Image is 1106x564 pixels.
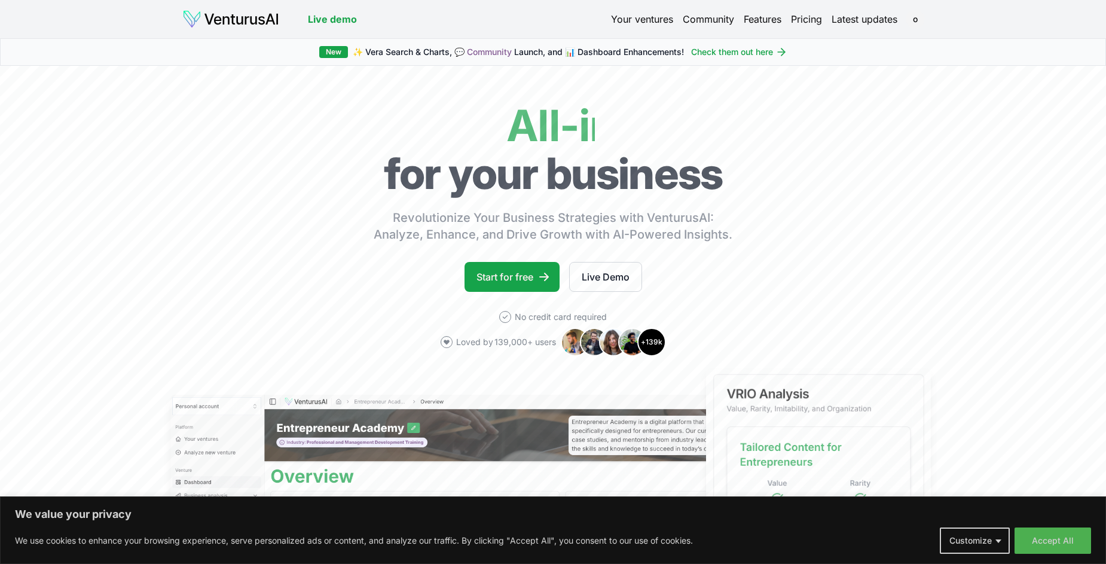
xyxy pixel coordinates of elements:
img: Avatar 3 [599,328,628,356]
img: logo [182,10,279,29]
span: ✨ Vera Search & Charts, 💬 Launch, and 📊 Dashboard Enhancements! [353,46,684,58]
a: Live demo [308,12,357,26]
a: Your ventures [611,12,673,26]
img: Avatar 4 [618,328,647,356]
a: Latest updates [832,12,897,26]
button: Accept All [1015,528,1091,554]
div: New [319,46,348,58]
img: Avatar 2 [580,328,609,356]
a: Features [744,12,781,26]
a: Community [467,47,512,57]
a: Pricing [791,12,822,26]
a: Community [683,12,734,26]
a: Live Demo [569,262,642,292]
a: Start for free [465,262,560,292]
button: o [907,11,924,28]
img: Avatar 1 [561,328,589,356]
button: Customize [940,528,1010,554]
p: We use cookies to enhance your browsing experience, serve personalized ads or content, and analyz... [15,533,693,548]
a: Check them out here [691,46,787,58]
p: We value your privacy [15,507,1091,522]
span: o [906,10,925,29]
